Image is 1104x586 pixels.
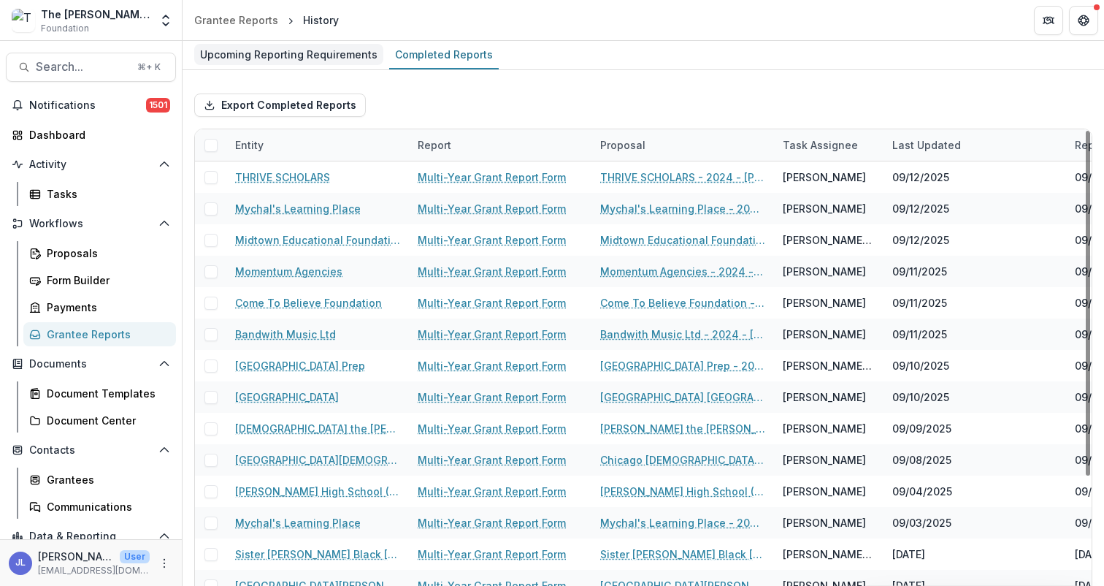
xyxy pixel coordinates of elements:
div: Task Assignee [774,129,883,161]
div: Grantees [47,472,164,487]
div: The [PERSON_NAME] & [PERSON_NAME] [41,7,150,22]
div: 09/12/2025 [892,232,949,248]
div: Proposal [591,129,774,161]
div: Grantee Reports [47,327,164,342]
a: Dashboard [6,123,176,147]
a: Midtown Educational Foundation - 2024 - [PERSON_NAME] & [PERSON_NAME] Foundation - Returning Gran... [600,232,765,248]
a: Upcoming Reporting Requirements [194,41,383,69]
span: Search... [36,60,129,74]
button: Partners [1034,6,1063,35]
span: Foundation [41,22,89,35]
div: 09/11/2025 [892,295,947,311]
div: [PERSON_NAME] [783,264,866,279]
a: THRIVE SCHOLARS [235,170,330,185]
div: Upcoming Reporting Requirements [194,44,383,65]
a: Come To Believe Foundation [235,295,382,311]
div: Report [409,137,460,153]
button: Open Contacts [6,438,176,462]
p: [EMAIL_ADDRESS][DOMAIN_NAME] [38,564,150,577]
div: [PERSON_NAME] [783,170,866,185]
span: Data & Reporting [29,530,153,543]
span: Notifications [29,99,146,112]
a: Communications [23,495,176,519]
div: Task Assignee [774,137,867,153]
a: [DEMOGRAPHIC_DATA] the [PERSON_NAME] Jesuit College Prep [235,421,400,436]
a: [PERSON_NAME] High School (The [DEMOGRAPHIC_DATA] Bishops of Chicago) - 2024 - [PERSON_NAME] & [P... [600,484,765,499]
a: Multi-Year Grant Report Form [418,264,566,279]
div: 09/11/2025 [892,264,947,279]
div: Last Updated [883,137,970,153]
div: Last Updated [883,129,1066,161]
a: Multi-Year Grant Report Form [418,515,566,530]
div: [PERSON_NAME] [783,389,866,405]
a: Completed Reports [389,41,499,69]
div: Grantee Reports [194,12,278,28]
div: [PERSON_NAME] [783,515,866,530]
button: Open Activity [6,153,176,176]
div: Entity [226,129,409,161]
a: Mychal's Learning Place [235,201,361,216]
div: 09/12/2025 [892,170,949,185]
div: Proposals [47,246,164,261]
div: 09/04/2025 [892,484,952,499]
p: [PERSON_NAME] [38,549,114,564]
nav: breadcrumb [188,9,345,31]
div: Communications [47,499,164,514]
a: Momentum Agencies - 2024 - [PERSON_NAME] & [PERSON_NAME] Foundation - Returning Grantee Form [600,264,765,279]
div: [DATE] [892,547,925,562]
button: More [156,555,173,572]
a: Proposals [23,241,176,265]
a: Multi-Year Grant Report Form [418,358,566,373]
a: Mychal's Learning Place - 2024 - [PERSON_NAME] & [PERSON_NAME] Foundation - Returning Grantee Form [600,515,765,530]
span: Workflows [29,218,153,230]
div: Janice Lombardo [15,558,26,568]
div: Form Builder [47,273,164,288]
span: Contacts [29,444,153,457]
div: Entity [226,137,272,153]
div: Report [409,129,591,161]
div: Payments [47,300,164,315]
div: Document Templates [47,386,164,401]
button: Notifications1501 [6,94,176,117]
a: Multi-Year Grant Report Form [418,484,566,499]
button: Open Data & Reporting [6,525,176,548]
div: Proposal [591,137,654,153]
div: [PERSON_NAME] [783,452,866,468]
a: Bandwith Music Ltd - 2024 - [PERSON_NAME] & [PERSON_NAME] Foundation - Returning Grantee Form [600,327,765,342]
a: [GEOGRAPHIC_DATA] [235,389,339,405]
div: 09/08/2025 [892,452,951,468]
a: Momentum Agencies [235,264,342,279]
div: ⌘ + K [134,59,164,75]
a: Multi-Year Grant Report Form [418,295,566,311]
a: Grantee Reports [23,322,176,346]
button: Search... [6,53,176,82]
p: User [120,550,150,563]
div: Tasks [47,186,164,202]
a: Chicago [DEMOGRAPHIC_DATA] Academy - 2024 - [PERSON_NAME] & [PERSON_NAME] Foundation - Returning ... [600,452,765,468]
a: THRIVE SCHOLARS - 2024 - [PERSON_NAME] & [PERSON_NAME] Foundation - Returning Grantee Form [600,170,765,185]
a: Sister [PERSON_NAME] Black [DEMOGRAPHIC_DATA] Education Foundation [235,547,400,562]
a: [GEOGRAPHIC_DATA] Prep [235,358,365,373]
a: [GEOGRAPHIC_DATA][DEMOGRAPHIC_DATA] [235,452,400,468]
div: History [303,12,339,28]
a: Multi-Year Grant Report Form [418,170,566,185]
div: [PERSON_NAME] [783,484,866,499]
a: Document Templates [23,381,176,406]
div: Dashboard [29,127,164,142]
img: The Charles W. & Patricia S. Bidwill [12,9,35,32]
div: Document Center [47,413,164,428]
div: 09/09/2025 [892,421,951,436]
div: [PERSON_NAME] [783,327,866,342]
a: [GEOGRAPHIC_DATA] Prep - 2024 - [PERSON_NAME] & [PERSON_NAME] Foundation - Returning Grantee Form [600,358,765,373]
button: Export Completed Reports [194,94,366,117]
a: [PERSON_NAME] the [PERSON_NAME] Jesuit College Prep - 2024 - [PERSON_NAME] & [PERSON_NAME] Founda... [600,421,765,436]
a: Payments [23,295,176,319]
div: 09/12/2025 [892,201,949,216]
div: 09/03/2025 [892,515,951,530]
div: Completed Reports [389,44,499,65]
a: Grantees [23,468,176,492]
button: Get Help [1069,6,1098,35]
